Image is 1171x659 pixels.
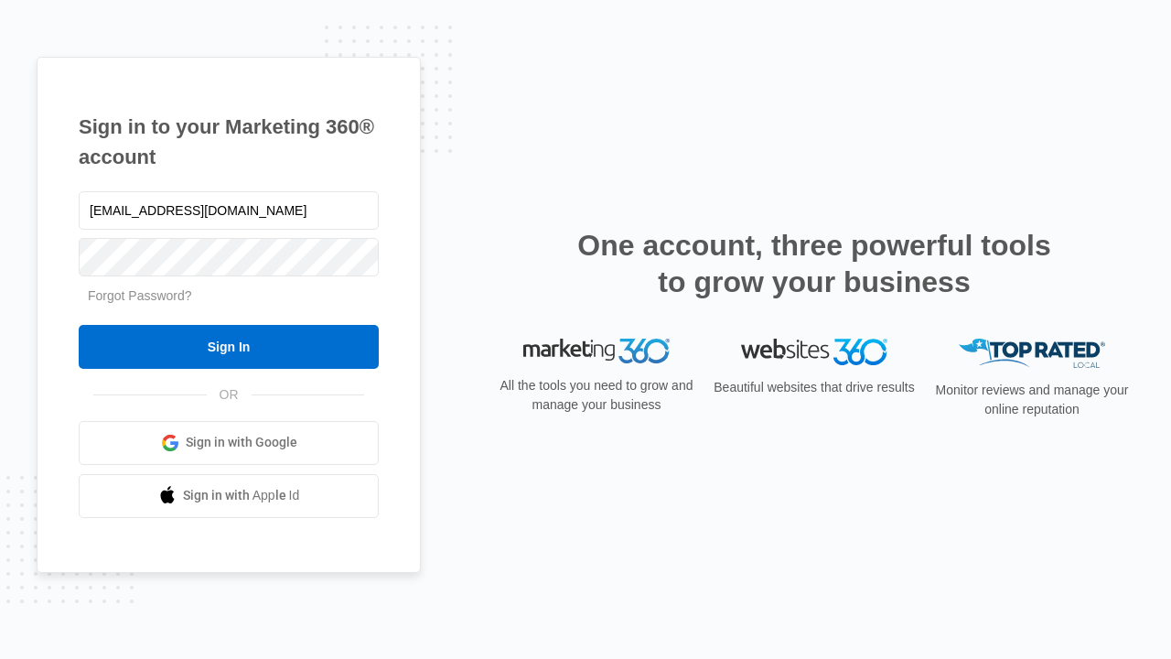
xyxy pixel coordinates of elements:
[523,339,670,364] img: Marketing 360
[88,288,192,303] a: Forgot Password?
[929,381,1134,419] p: Monitor reviews and manage your online reputation
[79,474,379,518] a: Sign in with Apple Id
[79,421,379,465] a: Sign in with Google
[712,378,917,397] p: Beautiful websites that drive results
[79,191,379,230] input: Email
[207,385,252,405] span: OR
[959,339,1105,369] img: Top Rated Local
[183,486,300,505] span: Sign in with Apple Id
[186,433,297,452] span: Sign in with Google
[79,112,379,172] h1: Sign in to your Marketing 360® account
[741,339,887,365] img: Websites 360
[79,325,379,369] input: Sign In
[572,227,1057,300] h2: One account, three powerful tools to grow your business
[494,376,699,415] p: All the tools you need to grow and manage your business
